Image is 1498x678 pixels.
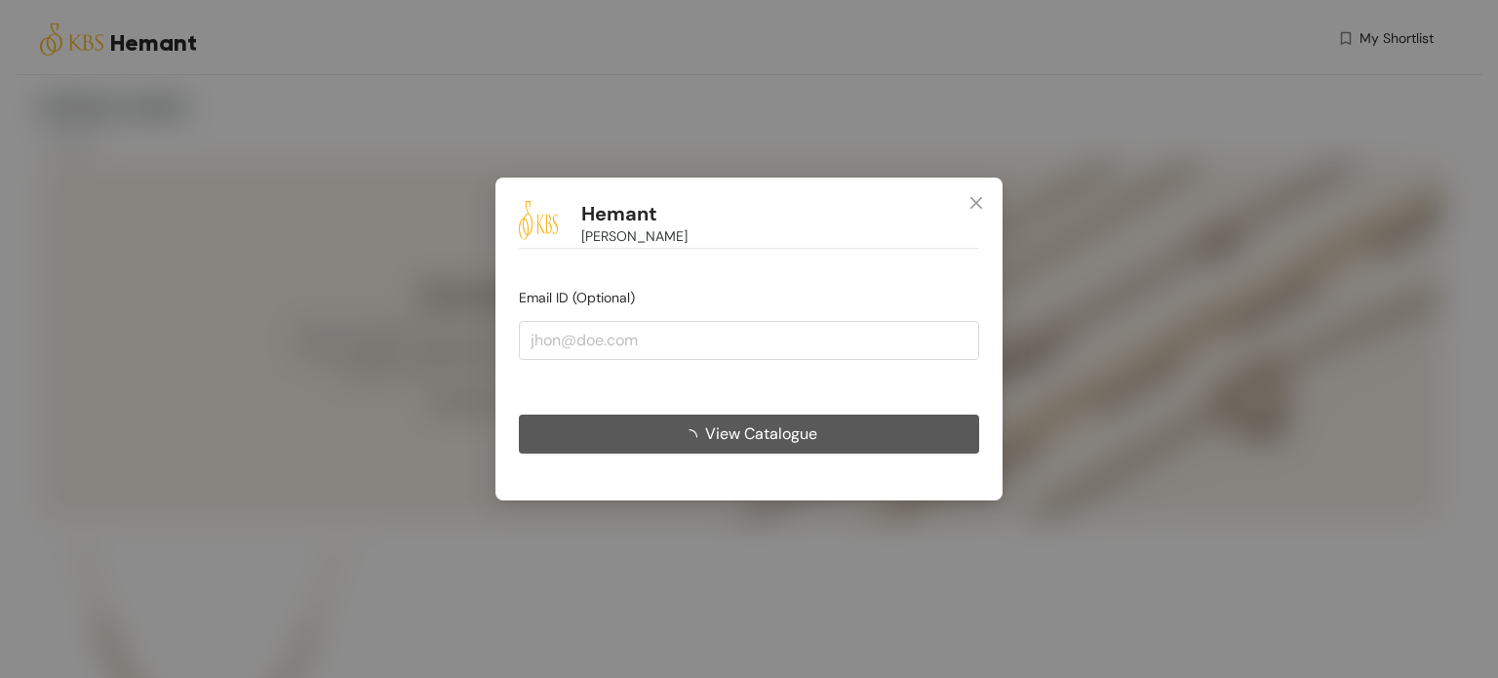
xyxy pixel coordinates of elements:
[519,201,558,240] img: Buyer Portal
[950,178,1003,230] button: Close
[581,202,657,226] h1: Hemant
[519,289,635,306] span: Email ID (Optional)
[519,321,979,360] input: jhon@doe.com
[519,415,979,454] button: View Catalogue
[682,429,705,445] span: loading
[968,195,984,211] span: close
[705,421,817,446] span: View Catalogue
[581,225,688,247] span: [PERSON_NAME]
